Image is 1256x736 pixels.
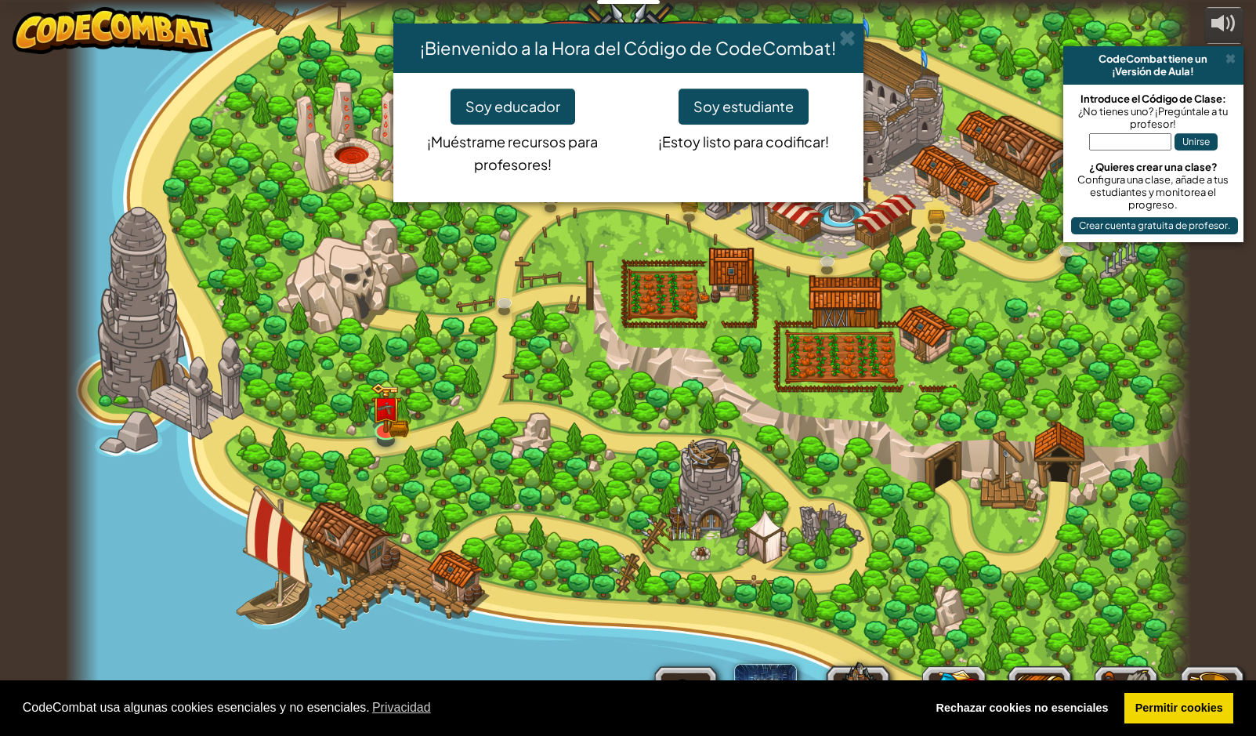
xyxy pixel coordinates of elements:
a: deny cookies [925,693,1119,724]
span: CodeCombat usa algunas cookies esenciales y no esenciales. [23,696,913,720]
a: allow cookies [1124,693,1233,724]
a: learn more about cookies [370,696,433,720]
p: ¡Muéstrame recursos para profesores! [409,125,617,176]
button: Soy educador [451,89,575,125]
h4: ¡Bienvenido a la Hora del Código de CodeCombat! [405,35,852,60]
p: ¡Estoy listo para codificar! [640,125,848,153]
button: Soy estudiante [679,89,809,125]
